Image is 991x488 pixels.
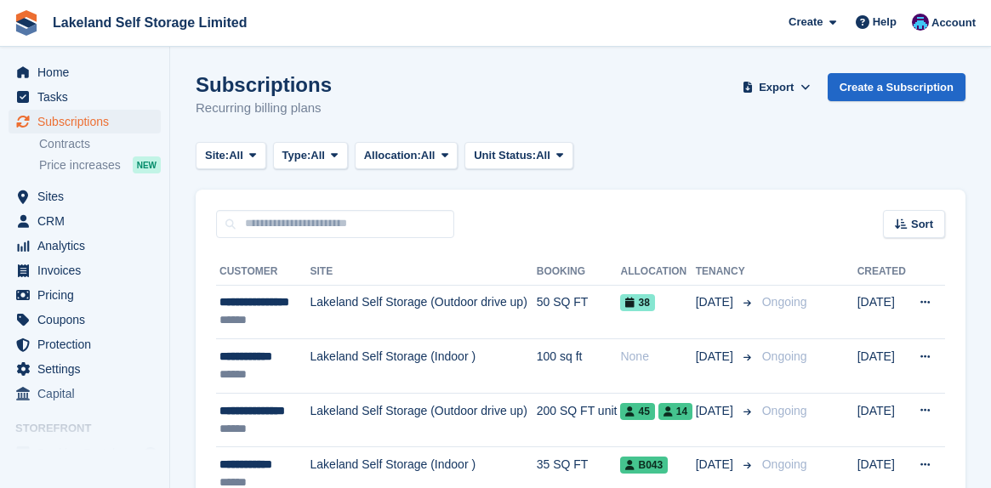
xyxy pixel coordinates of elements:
[9,234,161,258] a: menu
[9,357,161,381] a: menu
[620,348,695,366] div: None
[9,110,161,133] a: menu
[696,348,737,366] span: [DATE]
[196,99,332,118] p: Recurring billing plans
[762,457,807,471] span: Ongoing
[537,393,621,447] td: 200 SQ FT unit
[15,420,169,437] span: Storefront
[140,443,161,463] a: Preview store
[696,456,737,474] span: [DATE]
[696,258,755,286] th: Tenancy
[9,332,161,356] a: menu
[857,339,908,394] td: [DATE]
[37,382,140,406] span: Capital
[37,234,140,258] span: Analytics
[37,209,140,233] span: CRM
[9,184,161,208] a: menu
[37,60,140,84] span: Home
[282,147,311,164] span: Type:
[196,73,332,96] h1: Subscriptions
[658,403,692,420] span: 14
[310,393,537,447] td: Lakeland Self Storage (Outdoor drive up)
[196,142,266,170] button: Site: All
[620,403,654,420] span: 45
[911,216,933,233] span: Sort
[310,147,325,164] span: All
[620,457,668,474] span: B043
[789,14,823,31] span: Create
[537,285,621,339] td: 50 SQ FT
[421,147,436,164] span: All
[37,441,140,465] span: Booking Portal
[464,142,572,170] button: Unit Status: All
[912,14,929,31] img: David Dickson
[216,258,310,286] th: Customer
[37,332,140,356] span: Protection
[474,147,536,164] span: Unit Status:
[9,382,161,406] a: menu
[37,110,140,133] span: Subscriptions
[37,357,140,381] span: Settings
[9,308,161,332] a: menu
[762,349,807,363] span: Ongoing
[620,258,695,286] th: Allocation
[310,339,537,394] td: Lakeland Self Storage (Indoor )
[536,147,550,164] span: All
[133,156,161,173] div: NEW
[310,285,537,339] td: Lakeland Self Storage (Outdoor drive up)
[14,10,39,36] img: stora-icon-8386f47178a22dfd0bd8f6a31ec36ba5ce8667c1dd55bd0f319d3a0aa187defe.svg
[37,85,140,109] span: Tasks
[873,14,897,31] span: Help
[310,258,537,286] th: Site
[37,283,140,307] span: Pricing
[37,308,140,332] span: Coupons
[355,142,458,170] button: Allocation: All
[229,147,243,164] span: All
[37,184,140,208] span: Sites
[9,209,161,233] a: menu
[857,285,908,339] td: [DATE]
[39,157,121,173] span: Price increases
[9,60,161,84] a: menu
[620,294,654,311] span: 38
[537,258,621,286] th: Booking
[696,402,737,420] span: [DATE]
[931,14,976,31] span: Account
[537,339,621,394] td: 100 sq ft
[759,79,794,96] span: Export
[857,393,908,447] td: [DATE]
[9,441,161,465] a: menu
[37,258,140,282] span: Invoices
[9,283,161,307] a: menu
[273,142,348,170] button: Type: All
[205,147,229,164] span: Site:
[39,156,161,174] a: Price increases NEW
[39,136,161,152] a: Contracts
[762,404,807,417] span: Ongoing
[828,73,965,101] a: Create a Subscription
[762,295,807,309] span: Ongoing
[739,73,814,101] button: Export
[696,293,737,311] span: [DATE]
[9,258,161,282] a: menu
[857,258,908,286] th: Created
[364,147,421,164] span: Allocation:
[9,85,161,109] a: menu
[46,9,254,37] a: Lakeland Self Storage Limited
